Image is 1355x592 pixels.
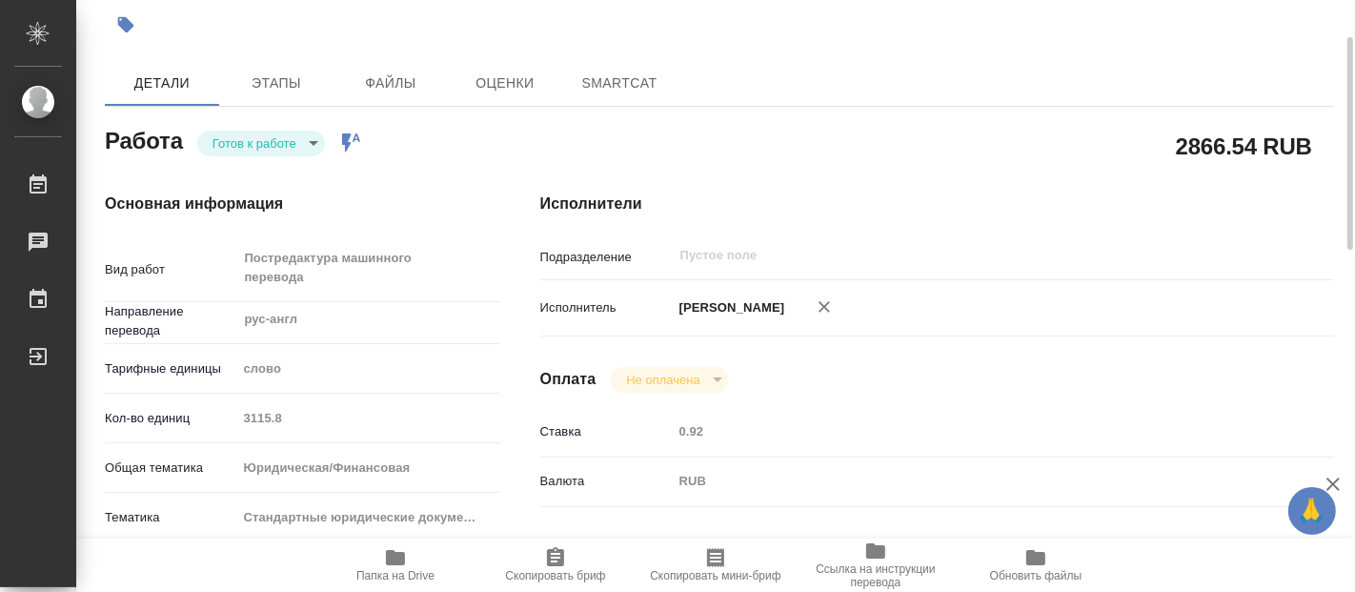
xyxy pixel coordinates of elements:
span: Скопировать бриф [505,569,605,582]
button: Не оплачена [620,372,705,388]
div: Готов к работе [197,131,325,156]
p: Валюта [540,472,673,491]
input: Пустое поле [673,418,1268,445]
div: слово [236,353,500,385]
h4: Оплата [540,368,597,391]
span: Детали [116,71,208,95]
button: Удалить исполнителя [803,286,845,328]
input: Пустое поле [678,244,1224,267]
span: Ссылка на инструкции перевода [807,562,944,589]
p: Исполнитель [540,298,673,317]
button: Папка на Drive [315,539,475,592]
span: 🙏 [1296,491,1328,531]
span: Файлы [345,71,436,95]
p: Подразделение [540,248,673,267]
p: Тарифные единицы [105,359,236,378]
p: Общая тематика [105,459,236,478]
button: Ссылка на инструкции перевода [796,539,956,592]
h2: Работа [105,122,183,156]
button: Скопировать мини-бриф [636,539,796,592]
p: Кол-во единиц [105,409,236,428]
div: Юридическая/Финансовая [236,452,500,484]
p: [PERSON_NAME] [673,298,785,317]
h4: Исполнители [540,193,1334,215]
span: Папка на Drive [356,569,435,582]
div: Стандартные юридические документы, договоры, уставы [236,501,500,534]
input: Пустое поле [236,404,500,432]
button: 🙏 [1288,487,1336,535]
div: Готов к работе [611,367,728,393]
span: SmartCat [574,71,665,95]
span: Обновить файлы [990,569,1082,582]
span: Этапы [231,71,322,95]
p: Вид работ [105,260,236,279]
button: Обновить файлы [956,539,1116,592]
h4: Основная информация [105,193,464,215]
h2: 2866.54 RUB [1176,130,1312,162]
div: RUB [673,465,1268,498]
button: Скопировать бриф [475,539,636,592]
button: Добавить тэг [105,4,147,46]
p: Направление перевода [105,302,236,340]
span: Скопировать мини-бриф [650,569,780,582]
button: Готов к работе [207,135,302,152]
p: Ставка [540,422,673,441]
span: Оценки [459,71,551,95]
h4: Дополнительно [540,538,1334,561]
p: Тематика [105,508,236,527]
